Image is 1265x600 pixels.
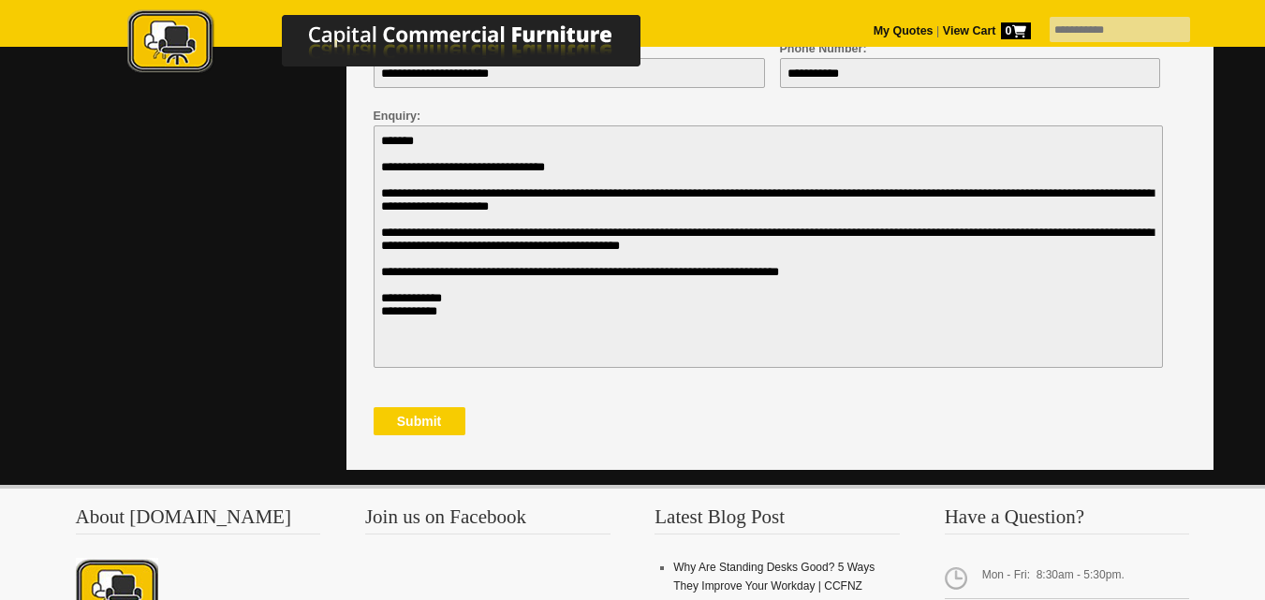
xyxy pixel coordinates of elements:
a: View Cart0 [939,24,1030,37]
a: My Quotes [874,24,934,37]
strong: View Cart [943,24,1031,37]
a: Capital Commercial Furniture Logo [76,9,731,83]
span: Mon - Fri: 8:30am - 5:30pm. [945,558,1190,599]
h3: Join us on Facebook [365,507,610,534]
span: 0 [1001,22,1031,39]
h3: Have a Question? [945,507,1190,534]
a: Why Are Standing Desks Good? 5 Ways They Improve Your Workday | CCFNZ [673,561,875,593]
span: Enquiry: [374,110,421,123]
button: Submit [374,407,465,435]
h3: Latest Blog Post [655,507,900,534]
span: Phone Number: [780,42,867,55]
h3: About [DOMAIN_NAME] [76,507,321,534]
img: Capital Commercial Furniture Logo [76,9,731,78]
